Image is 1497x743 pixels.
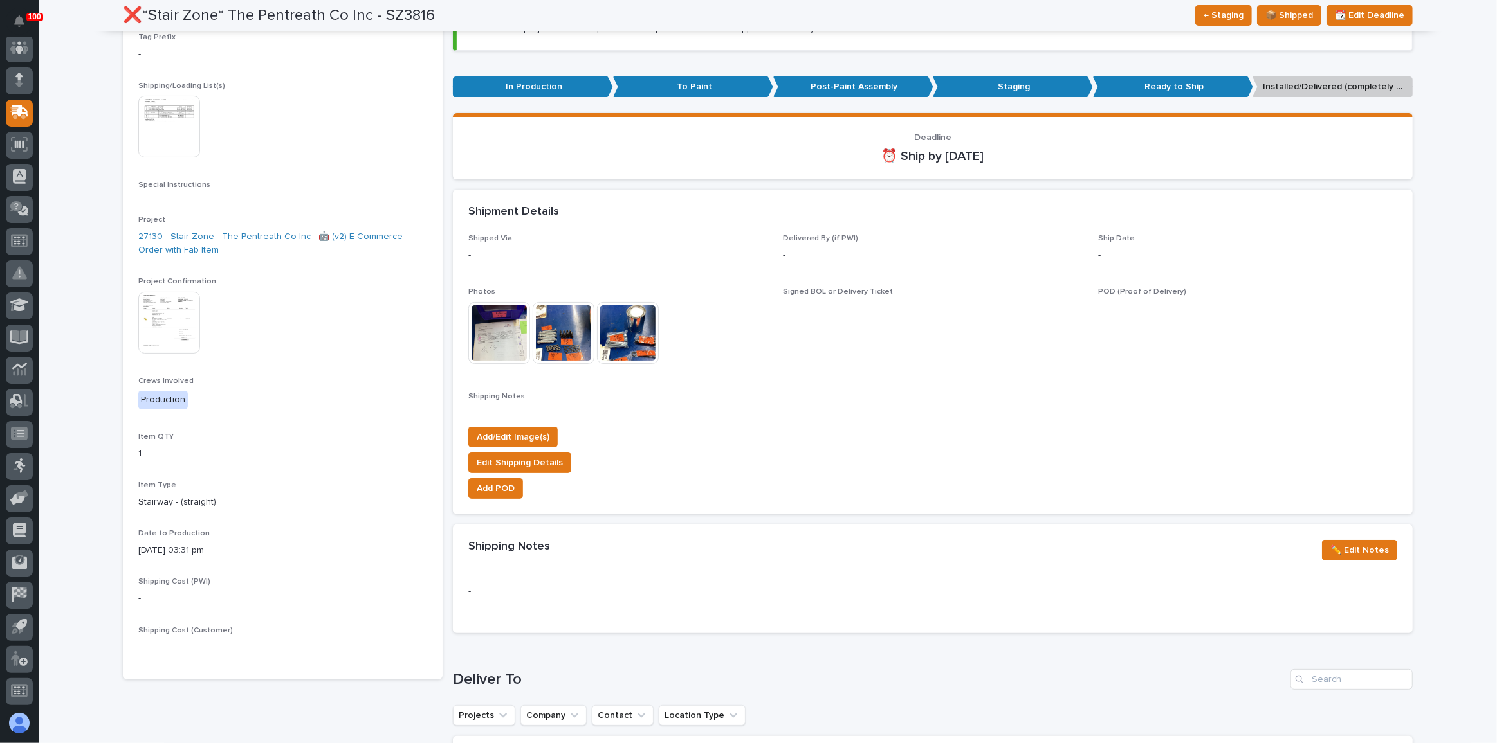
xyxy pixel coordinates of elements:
span: Tag Prefix [138,33,176,41]
button: Notifications [6,8,33,35]
button: Company [520,705,587,726]
span: Project [138,216,165,224]
span: Add POD [477,481,515,496]
span: Shipping/Loading List(s) [138,82,225,90]
h1: Deliver To [453,670,1285,689]
div: Notifications100 [16,15,33,36]
span: Signed BOL or Delivery Ticket [783,288,893,296]
p: - [138,592,427,605]
button: Contact [592,705,654,726]
span: Shipping Notes [468,393,525,400]
p: Installed/Delivered (completely done) [1253,76,1413,98]
p: In Production [453,76,613,98]
p: - [138,640,427,654]
p: To Paint [613,76,773,98]
p: [DATE] 03:31 pm [138,544,427,557]
span: ← Staging [1204,8,1244,23]
button: Add/Edit Image(s) [468,427,558,447]
span: Item QTY [138,433,174,441]
h2: Shipment Details [468,205,559,219]
input: Search [1290,669,1413,690]
button: ✏️ Edit Notes [1322,540,1397,560]
span: 📦 Shipped [1265,8,1313,23]
p: - [1098,302,1397,316]
p: - [1098,249,1397,262]
span: Item Type [138,481,176,489]
button: 📆 Edit Deadline [1327,5,1413,26]
h2: Shipping Notes [468,540,550,554]
span: Add/Edit Image(s) [477,429,549,445]
span: Delivered By (if PWI) [783,235,858,242]
span: Project Confirmation [138,278,216,285]
p: - [138,48,427,61]
p: - [783,249,1082,262]
span: Special Instructions [138,181,210,189]
span: Deadline [914,133,951,142]
a: 27130 - Stair Zone - The Pentreath Co Inc - 🤖 (v2) E-Commerce Order with Fab Item [138,230,427,257]
span: Photos [468,288,495,296]
p: - [468,585,767,598]
p: - [783,302,1082,316]
p: 100 [28,12,41,21]
span: Edit Shipping Details [477,455,563,470]
p: Staging [933,76,1093,98]
p: Ready to Ship [1093,76,1253,98]
button: Edit Shipping Details [468,452,571,473]
p: Stairway - (straight) [138,496,427,509]
button: Add POD [468,478,523,499]
h2: ❌*Stair Zone* The Pentreath Co Inc - SZ3816 [123,6,435,25]
span: 📆 Edit Deadline [1335,8,1404,23]
span: Shipping Cost (PWI) [138,578,210,586]
span: Date to Production [138,530,210,537]
p: ⏰ Ship by [DATE] [468,148,1397,164]
span: Shipping Cost (Customer) [138,627,233,634]
button: ← Staging [1195,5,1252,26]
button: Location Type [659,705,746,726]
button: 📦 Shipped [1257,5,1321,26]
div: Production [138,391,188,409]
p: - [468,249,767,262]
span: ✏️ Edit Notes [1330,542,1389,558]
span: Ship Date [1098,235,1135,242]
span: POD (Proof of Delivery) [1098,288,1186,296]
p: Post-Paint Assembly [773,76,933,98]
button: users-avatar [6,710,33,737]
button: Projects [453,705,515,726]
span: Crews Involved [138,377,194,385]
span: Shipped Via [468,235,512,242]
p: 1 [138,447,427,460]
